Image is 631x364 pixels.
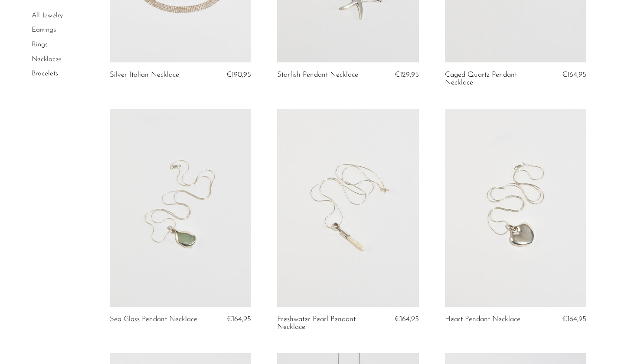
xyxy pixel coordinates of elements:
[32,27,56,34] a: Earrings
[445,315,520,323] a: Heart Pendant Necklace
[32,12,63,19] a: All Jewelry
[32,56,62,63] a: Necklaces
[32,41,48,48] a: Rings
[395,71,419,78] span: €129,95
[395,315,419,323] span: €164,95
[562,71,586,78] span: €164,95
[562,315,586,323] span: €164,95
[277,71,358,79] a: Starfish Pendant Necklace
[110,315,197,323] a: Sea Glass Pendant Necklace
[227,315,251,323] span: €164,95
[110,71,179,79] a: Silver Italian Necklace
[277,315,371,331] a: Freshwater Pearl Pendant Necklace
[226,71,251,78] span: €190,95
[32,70,58,77] a: Bracelets
[445,71,539,87] a: Caged Quartz Pendant Necklace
